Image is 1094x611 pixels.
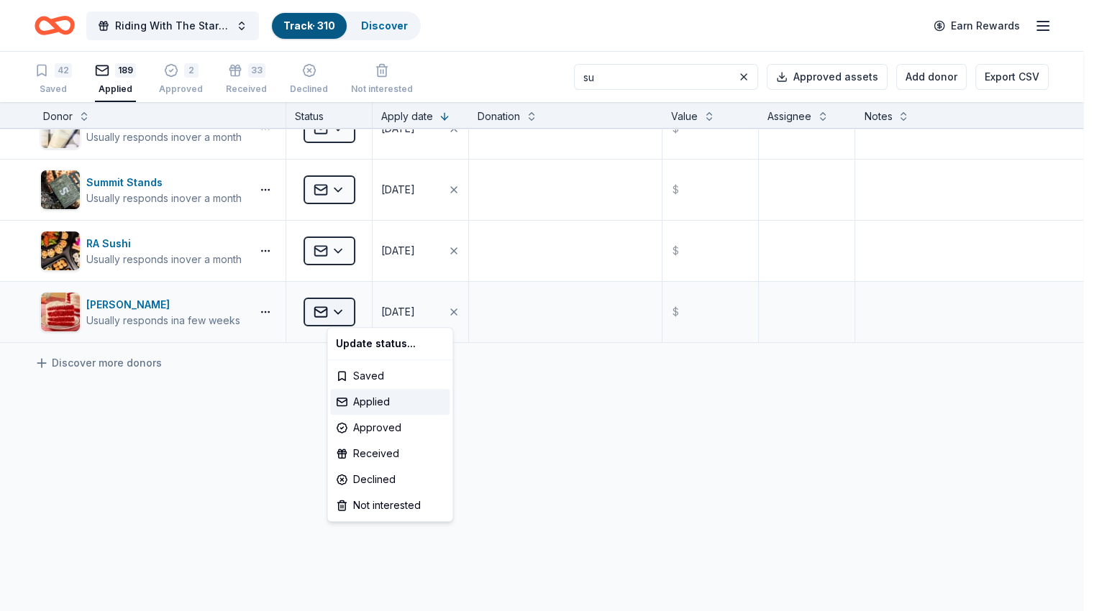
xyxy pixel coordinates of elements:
div: Approved [330,415,450,441]
div: Update status... [330,331,450,357]
div: Applied [330,389,450,415]
div: Saved [330,363,450,389]
div: Not interested [330,492,450,518]
div: Received [330,441,450,467]
div: Declined [330,467,450,492]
